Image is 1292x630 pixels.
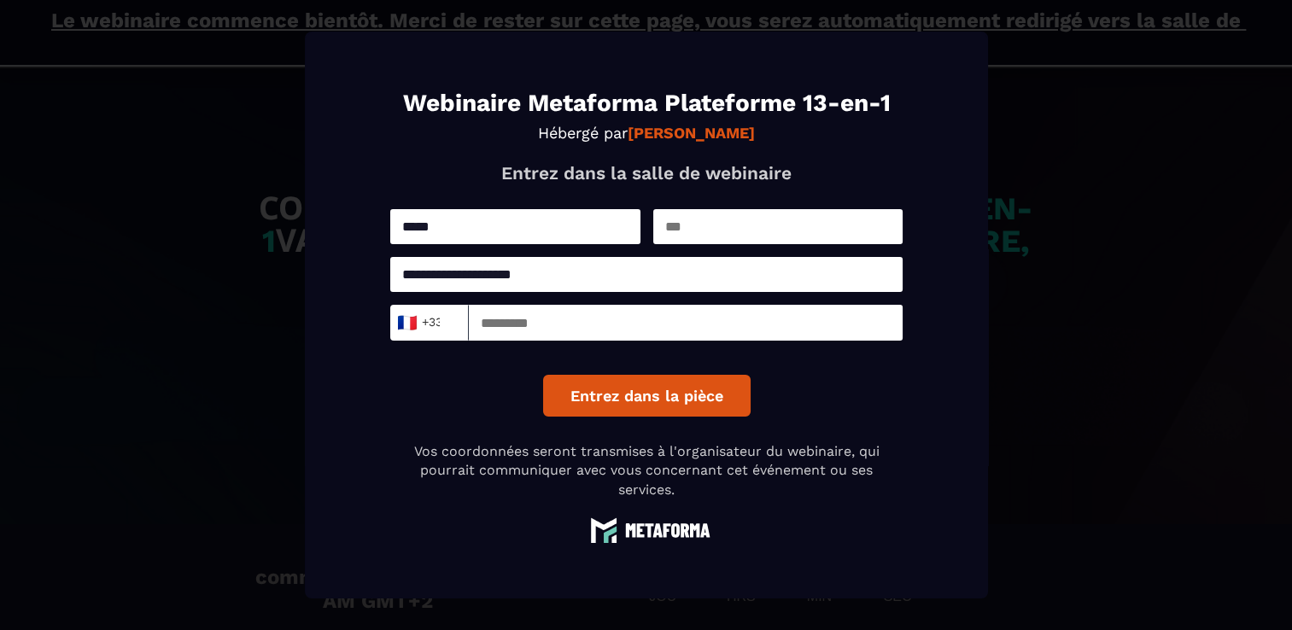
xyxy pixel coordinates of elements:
span: +33 [400,311,436,335]
p: Vos coordonnées seront transmises à l'organisateur du webinaire, qui pourrait communiquer avec vo... [390,442,903,499]
span: 🇫🇷 [395,311,417,335]
img: logo [582,516,710,543]
input: Search for option [441,310,453,335]
h1: Webinaire Metaforma Plateforme 13-en-1 [390,91,903,115]
button: Entrez dans la pièce [542,375,750,417]
p: Hébergé par [390,124,903,142]
strong: [PERSON_NAME] [628,124,755,142]
div: Search for option [390,305,469,341]
p: Entrez dans la salle de webinaire [390,162,903,184]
